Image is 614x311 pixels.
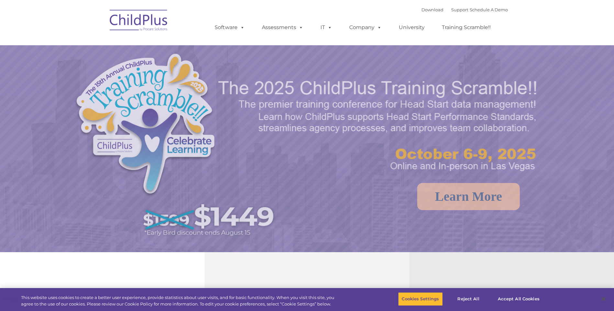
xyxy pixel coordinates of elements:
[494,292,543,306] button: Accept All Cookies
[208,21,251,34] a: Software
[392,21,431,34] a: University
[470,7,508,12] a: Schedule A Demo
[417,183,520,210] a: Learn More
[398,292,442,306] button: Cookies Settings
[255,21,310,34] a: Assessments
[421,7,508,12] font: |
[421,7,443,12] a: Download
[597,292,611,306] button: Close
[451,7,468,12] a: Support
[21,295,338,307] div: This website uses cookies to create a better user experience, provide statistics about user visit...
[435,21,497,34] a: Training Scramble!!
[314,21,339,34] a: IT
[448,292,489,306] button: Reject All
[106,5,171,38] img: ChildPlus by Procare Solutions
[343,21,388,34] a: Company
